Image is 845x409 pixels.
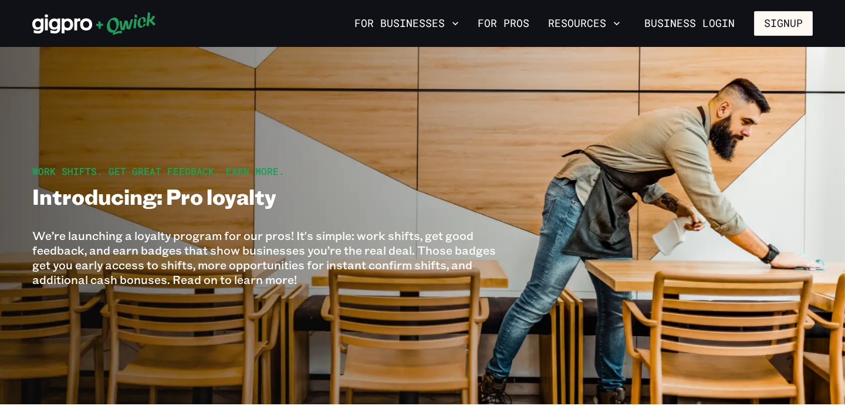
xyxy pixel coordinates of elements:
button: Resources [543,13,625,33]
button: Signup [754,11,813,36]
p: We’re launching a loyalty program for our pros! It's simple: work shifts, get good feedback, and ... [32,228,501,287]
span: Work shifts. Get great feedback. Earn more. [32,165,285,177]
button: For Businesses [350,13,464,33]
a: Business Login [634,11,745,36]
h1: Introducing: Pro loyalty [32,183,276,209]
a: For Pros [473,13,534,33]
